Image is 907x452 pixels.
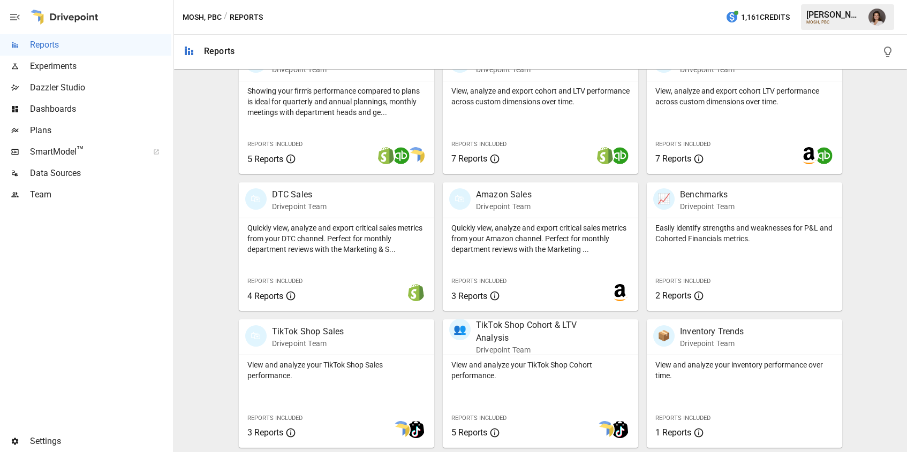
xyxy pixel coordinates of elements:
[476,188,532,201] p: Amazon Sales
[451,86,630,107] p: View, analyze and export cohort and LTV performance across custom dimensions over time.
[30,124,171,137] span: Plans
[476,319,601,344] p: TikTok Shop Cohort & LTV Analysis
[451,278,507,285] span: Reports Included
[451,223,630,255] p: Quickly view, analyze and export critical sales metrics from your Amazon channel. Perfect for mon...
[680,201,735,212] p: Drivepoint Team
[247,359,426,381] p: View and analyze your TikTok Shop Sales performance.
[451,415,507,422] span: Reports Included
[680,325,744,338] p: Inventory Trends
[680,338,744,349] p: Drivepoint Team
[77,144,84,157] span: ™
[245,325,267,347] div: 🛍
[183,11,222,24] button: MOSH, PBC
[204,46,235,56] div: Reports
[596,421,614,438] img: smart model
[476,64,580,75] p: Drivepoint Team
[476,201,532,212] p: Drivepoint Team
[655,415,711,422] span: Reports Included
[451,427,487,438] span: 5 Reports
[407,421,425,438] img: tiktok
[247,291,283,301] span: 4 Reports
[449,188,471,210] div: 🛍
[392,421,410,438] img: smart model
[451,154,487,164] span: 7 Reports
[655,141,711,148] span: Reports Included
[377,147,395,164] img: shopify
[655,427,691,438] span: 1 Reports
[449,319,471,340] div: 👥
[30,39,171,51] span: Reports
[815,147,833,164] img: quickbooks
[30,60,171,73] span: Experiments
[451,141,507,148] span: Reports Included
[800,147,818,164] img: amazon
[862,2,892,32] button: Franziska Ibscher
[611,284,629,301] img: amazon
[721,7,794,27] button: 1,161Credits
[806,10,862,20] div: [PERSON_NAME]
[741,11,790,24] span: 1,161 Credits
[30,145,141,158] span: SmartModel
[653,325,675,347] div: 📦
[272,201,327,212] p: Drivepoint Team
[272,188,327,201] p: DTC Sales
[247,154,283,164] span: 5 Reports
[655,223,834,244] p: Easily identify strengths and weaknesses for P&L and Cohorted Financials metrics.
[655,290,691,301] span: 2 Reports
[653,188,675,210] div: 📈
[611,147,629,164] img: quickbooks
[272,325,344,338] p: TikTok Shop Sales
[596,147,614,164] img: shopify
[655,154,691,164] span: 7 Reports
[451,291,487,301] span: 3 Reports
[407,147,425,164] img: smart model
[247,141,303,148] span: Reports Included
[247,223,426,255] p: Quickly view, analyze and export critical sales metrics from your DTC channel. Perfect for monthl...
[451,359,630,381] p: View and analyze your TikTok Shop Cohort performance.
[680,64,799,75] p: Drivepoint Team
[655,359,834,381] p: View and analyze your inventory performance over time.
[272,64,339,75] p: Drivepoint Team
[247,86,426,118] p: Showing your firm's performance compared to plans is ideal for quarterly and annual plannings, mo...
[245,188,267,210] div: 🛍
[806,20,862,25] div: MOSH, PBC
[611,421,629,438] img: tiktok
[655,86,834,107] p: View, analyze and export cohort LTV performance across custom dimensions over time.
[868,9,886,26] img: Franziska Ibscher
[30,81,171,94] span: Dazzler Studio
[247,427,283,438] span: 3 Reports
[476,344,601,355] p: Drivepoint Team
[392,147,410,164] img: quickbooks
[247,278,303,285] span: Reports Included
[272,338,344,349] p: Drivepoint Team
[224,11,228,24] div: /
[655,278,711,285] span: Reports Included
[30,103,171,116] span: Dashboards
[407,284,425,301] img: shopify
[247,415,303,422] span: Reports Included
[30,435,171,448] span: Settings
[30,167,171,180] span: Data Sources
[30,188,171,201] span: Team
[680,188,735,201] p: Benchmarks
